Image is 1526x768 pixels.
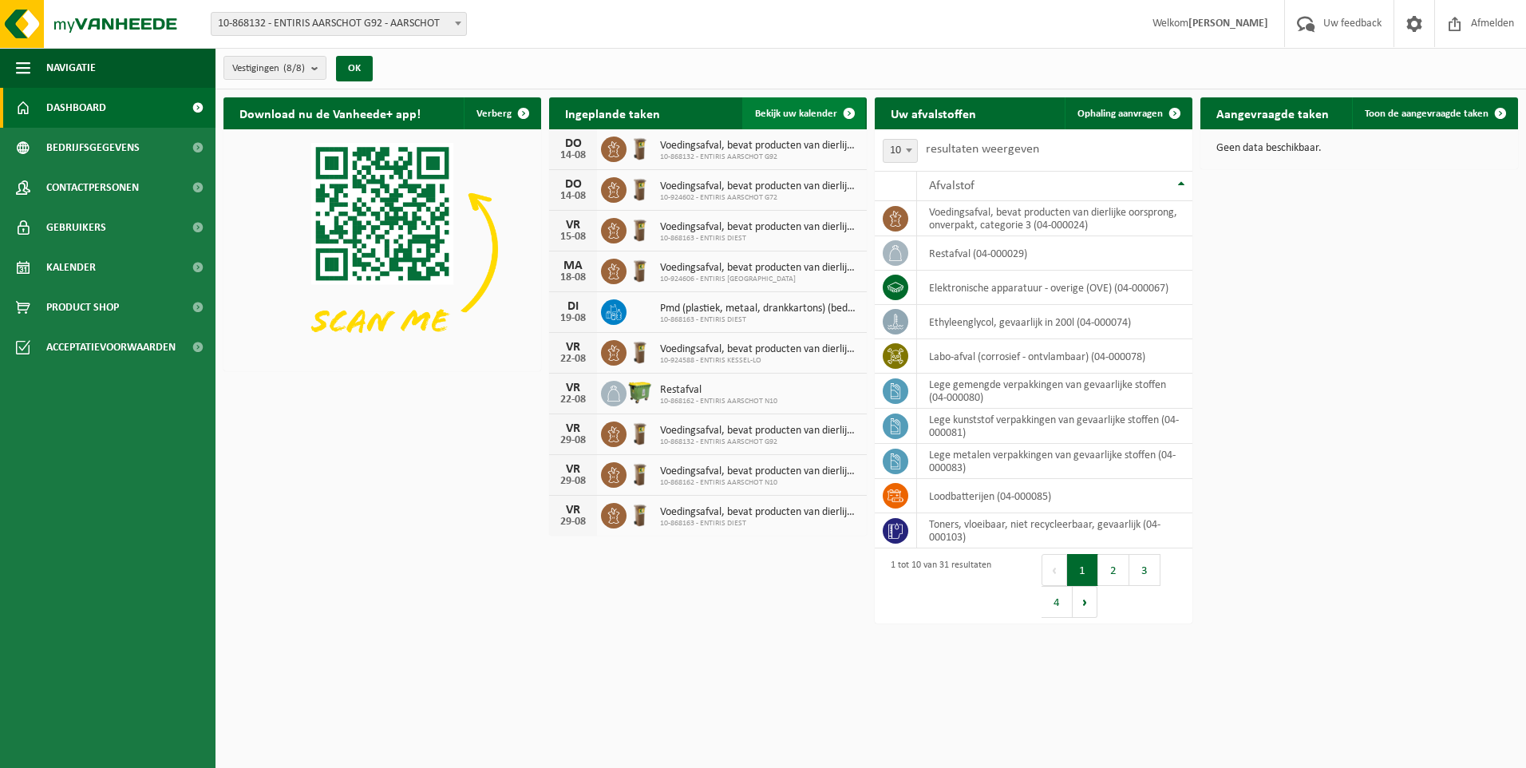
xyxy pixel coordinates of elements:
[883,139,918,163] span: 10
[627,460,654,487] img: WB-0140-HPE-BN-01
[46,327,176,367] span: Acceptatievoorwaarden
[46,247,96,287] span: Kalender
[884,140,917,162] span: 10
[627,338,654,365] img: WB-0140-HPE-BN-01
[660,152,859,162] span: 10-868132 - ENTIRIS AARSCHOT G92
[549,97,676,129] h2: Ingeplande taken
[660,303,859,315] span: Pmd (plastiek, metaal, drankkartons) (bedrijven)
[917,444,1192,479] td: lege metalen verpakkingen van gevaarlijke stoffen (04-000083)
[660,425,859,437] span: Voedingsafval, bevat producten van dierlijke oorsprong, onverpakt, categorie 3
[1129,554,1160,586] button: 3
[660,465,859,478] span: Voedingsafval, bevat producten van dierlijke oorsprong, onverpakt, categorie 3
[660,343,859,356] span: Voedingsafval, bevat producten van dierlijke oorsprong, onverpakt, categorie 3
[917,339,1192,374] td: labo-afval (corrosief - ontvlambaar) (04-000078)
[627,419,654,446] img: WB-0140-HPE-BN-01
[557,354,589,365] div: 22-08
[557,232,589,243] div: 15-08
[883,552,991,620] div: 1 tot 10 van 31 resultaten
[46,208,106,247] span: Gebruikers
[660,180,859,193] span: Voedingsafval, bevat producten van dierlijke oorsprong, onverpakt, categorie 3
[557,435,589,446] div: 29-08
[660,506,859,519] span: Voedingsafval, bevat producten van dierlijke oorsprong, onverpakt, categorie 3
[1216,143,1502,154] p: Geen data beschikbaar.
[917,374,1192,409] td: lege gemengde verpakkingen van gevaarlijke stoffen (04-000080)
[660,275,859,284] span: 10-924606 - ENTIRIS [GEOGRAPHIC_DATA]
[917,513,1192,548] td: toners, vloeibaar, niet recycleerbaar, gevaarlijk (04-000103)
[557,476,589,487] div: 29-08
[660,315,859,325] span: 10-868163 - ENTIRIS DIEST
[660,384,777,397] span: Restafval
[283,63,305,73] count: (8/8)
[660,437,859,447] span: 10-868132 - ENTIRIS AARSCHOT G92
[46,168,139,208] span: Contactpersonen
[660,234,859,243] span: 10-868163 - ENTIRIS DIEST
[46,88,106,128] span: Dashboard
[627,175,654,202] img: WB-0140-HPE-BN-01
[557,178,589,191] div: DO
[660,262,859,275] span: Voedingsafval, bevat producten van dierlijke oorsprong, onverpakt, categorie 3
[557,259,589,272] div: MA
[557,517,589,528] div: 29-08
[660,519,859,528] span: 10-868163 - ENTIRIS DIEST
[875,97,992,129] h2: Uw afvalstoffen
[557,504,589,517] div: VR
[929,180,975,192] span: Afvalstof
[223,97,437,129] h2: Download nu de Vanheede+ app!
[46,48,96,88] span: Navigatie
[1065,97,1191,129] a: Ophaling aanvragen
[476,109,512,119] span: Verberg
[557,219,589,232] div: VR
[1073,586,1097,618] button: Next
[917,409,1192,444] td: lege kunststof verpakkingen van gevaarlijke stoffen (04-000081)
[557,382,589,394] div: VR
[660,397,777,406] span: 10-868162 - ENTIRIS AARSCHOT N10
[1042,554,1067,586] button: Previous
[46,287,119,327] span: Product Shop
[223,56,326,80] button: Vestigingen(8/8)
[755,109,837,119] span: Bekijk uw kalender
[1098,554,1129,586] button: 2
[742,97,865,129] a: Bekijk uw kalender
[557,463,589,476] div: VR
[557,422,589,435] div: VR
[1077,109,1163,119] span: Ophaling aanvragen
[557,137,589,150] div: DO
[627,256,654,283] img: WB-0140-HPE-BN-01
[336,56,373,81] button: OK
[660,221,859,234] span: Voedingsafval, bevat producten van dierlijke oorsprong, onverpakt, categorie 3
[1352,97,1516,129] a: Toon de aangevraagde taken
[627,501,654,528] img: WB-0140-HPE-BN-01
[223,129,541,368] img: Download de VHEPlus App
[627,378,654,406] img: WB-1100-HPE-GN-50
[917,305,1192,339] td: ethyleenglycol, gevaarlijk in 200l (04-000074)
[660,356,859,366] span: 10-924588 - ENTIRIS KESSEL-LO
[1365,109,1488,119] span: Toon de aangevraagde taken
[1200,97,1345,129] h2: Aangevraagde taken
[627,216,654,243] img: WB-0140-HPE-BN-01
[232,57,305,81] span: Vestigingen
[557,272,589,283] div: 18-08
[926,143,1039,156] label: resultaten weergeven
[211,12,467,36] span: 10-868132 - ENTIRIS AARSCHOT G92 - AARSCHOT
[557,313,589,324] div: 19-08
[660,478,859,488] span: 10-868162 - ENTIRIS AARSCHOT N10
[557,341,589,354] div: VR
[46,128,140,168] span: Bedrijfsgegevens
[1042,586,1073,618] button: 4
[627,134,654,161] img: WB-0140-HPE-BN-01
[1067,554,1098,586] button: 1
[660,193,859,203] span: 10-924602 - ENTIRIS AARSCHOT G72
[557,191,589,202] div: 14-08
[1188,18,1268,30] strong: [PERSON_NAME]
[917,479,1192,513] td: loodbatterijen (04-000085)
[917,236,1192,271] td: restafval (04-000029)
[917,201,1192,236] td: voedingsafval, bevat producten van dierlijke oorsprong, onverpakt, categorie 3 (04-000024)
[557,150,589,161] div: 14-08
[557,394,589,406] div: 22-08
[557,300,589,313] div: DI
[212,13,466,35] span: 10-868132 - ENTIRIS AARSCHOT G92 - AARSCHOT
[660,140,859,152] span: Voedingsafval, bevat producten van dierlijke oorsprong, onverpakt, categorie 3
[464,97,540,129] button: Verberg
[917,271,1192,305] td: elektronische apparatuur - overige (OVE) (04-000067)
